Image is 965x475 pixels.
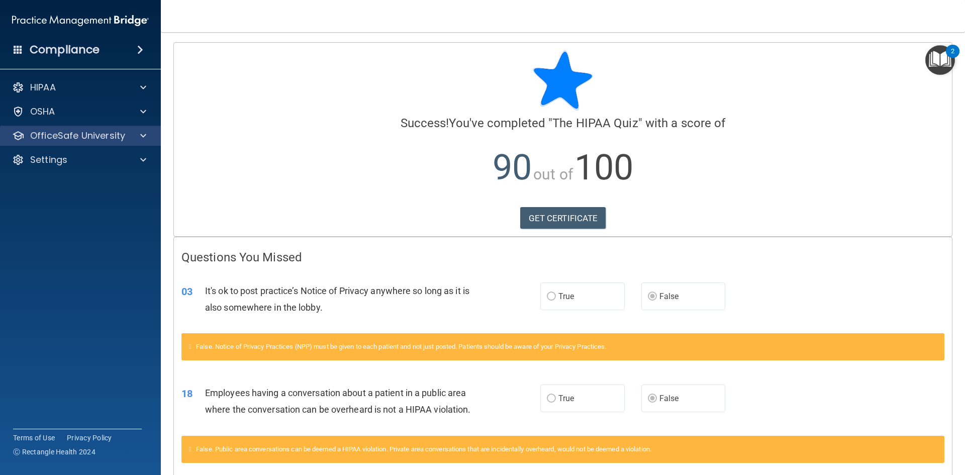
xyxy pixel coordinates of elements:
[30,81,56,93] p: HIPAA
[30,154,67,166] p: Settings
[12,11,149,31] img: PMB logo
[558,394,574,403] span: True
[181,388,192,400] span: 18
[12,130,146,142] a: OfficeSafe University
[951,51,954,64] div: 2
[196,445,651,453] span: False. Public area conversations can be deemed a HIPAA violation. Private area conversations that...
[196,343,606,350] span: False. Notice of Privacy Practices (NPP) must be given to each patient and not just posted. Patie...
[30,130,125,142] p: OfficeSafe University
[659,292,679,301] span: False
[558,292,574,301] span: True
[547,293,556,301] input: True
[12,106,146,118] a: OSHA
[181,117,944,130] h4: You've completed " " with a score of
[915,406,953,444] iframe: Drift Widget Chat Controller
[30,106,55,118] p: OSHA
[574,147,633,188] span: 100
[648,395,657,403] input: False
[67,433,112,443] a: Privacy Policy
[533,165,573,183] span: out of
[13,447,95,457] span: Ⓒ Rectangle Health 2024
[520,207,606,229] a: GET CERTIFICATE
[12,81,146,93] a: HIPAA
[181,251,944,264] h4: Questions You Missed
[401,116,449,130] span: Success!
[533,50,593,111] img: blue-star-rounded.9d042014.png
[659,394,679,403] span: False
[648,293,657,301] input: False
[925,45,955,75] button: Open Resource Center, 2 new notifications
[12,154,146,166] a: Settings
[552,116,638,130] span: The HIPAA Quiz
[205,388,471,415] span: Employees having a conversation about a patient in a public area where the conversation can be ov...
[493,147,532,188] span: 90
[13,433,55,443] a: Terms of Use
[205,286,469,313] span: It's ok to post practice’s Notice of Privacy anywhere so long as it is also somewhere in the lobby.
[547,395,556,403] input: True
[181,286,192,298] span: 03
[30,43,100,57] h4: Compliance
